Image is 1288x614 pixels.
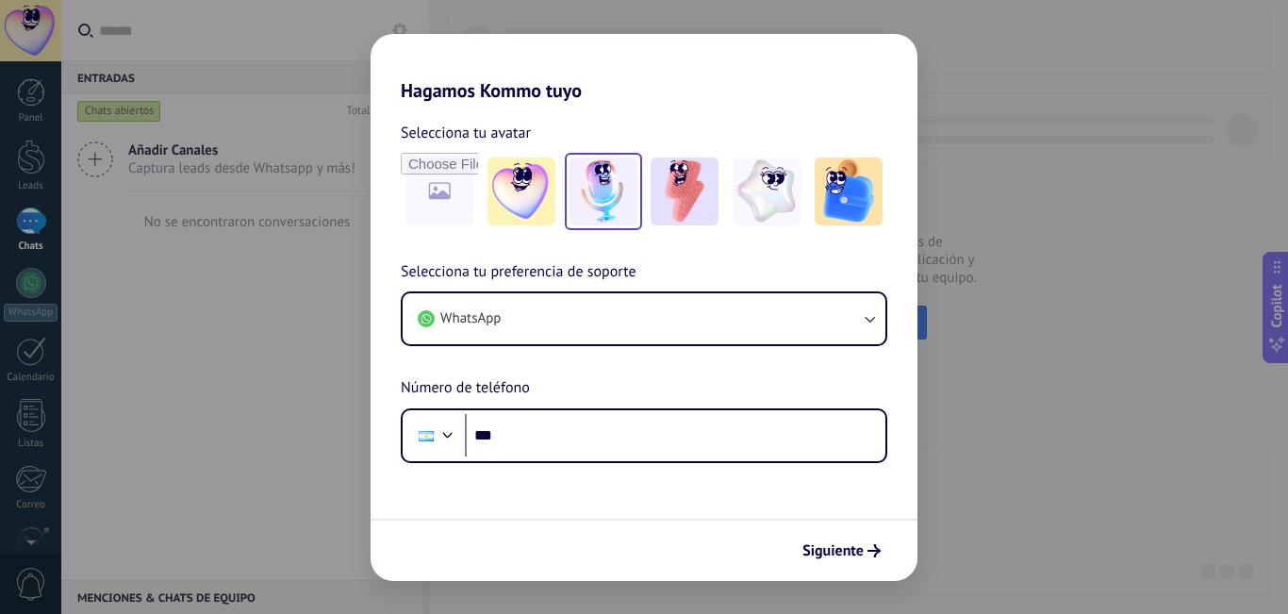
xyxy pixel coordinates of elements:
[733,158,801,225] img: -4.jpeg
[440,309,501,328] span: WhatsApp
[401,121,531,145] span: Selecciona tu avatar
[408,416,444,456] div: Argentina: + 54
[570,158,637,225] img: -2.jpeg
[794,535,889,567] button: Siguiente
[651,158,718,225] img: -3.jpeg
[371,34,917,102] h2: Hagamos Kommo tuyo
[815,158,883,225] img: -5.jpeg
[403,293,885,344] button: WhatsApp
[802,544,864,557] span: Siguiente
[401,260,636,285] span: Selecciona tu preferencia de soporte
[487,158,555,225] img: -1.jpeg
[401,376,530,401] span: Número de teléfono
